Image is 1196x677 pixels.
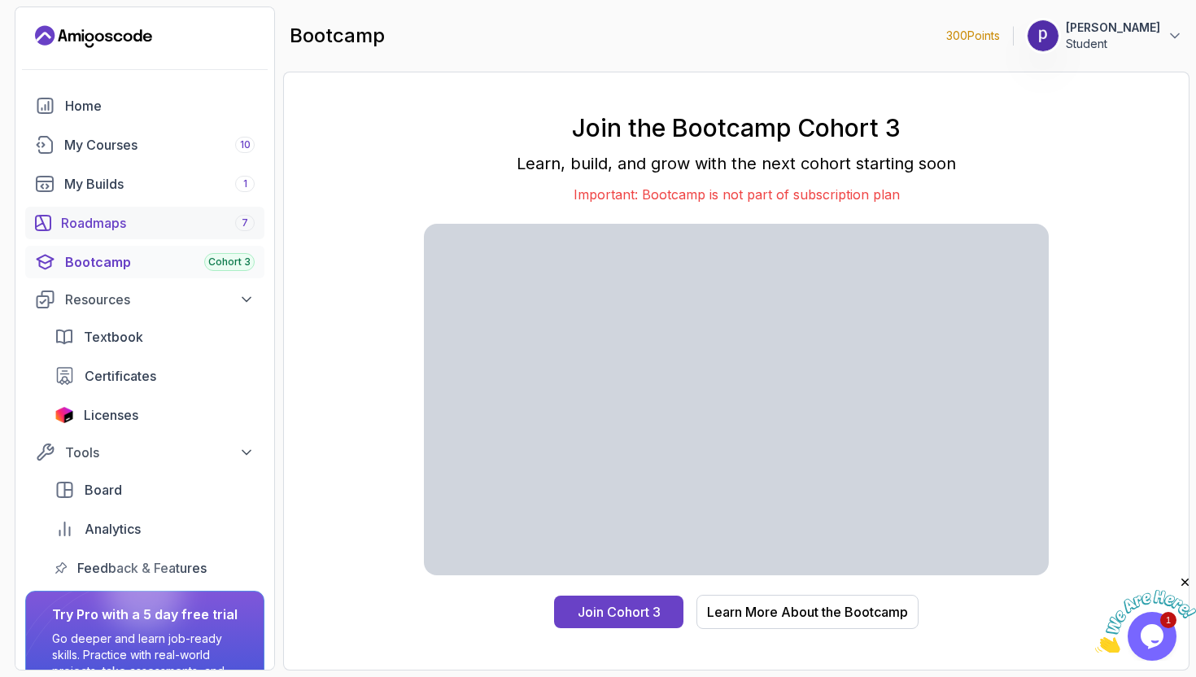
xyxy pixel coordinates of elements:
[25,246,264,278] a: bootcamp
[65,96,255,116] div: Home
[208,256,251,269] span: Cohort 3
[25,168,264,200] a: builds
[35,24,152,50] a: Landing page
[25,90,264,122] a: home
[55,407,74,423] img: jetbrains icon
[84,405,138,425] span: Licenses
[25,438,264,467] button: Tools
[243,177,247,190] span: 1
[25,129,264,161] a: courses
[1027,20,1183,52] button: user profile image[PERSON_NAME]Student
[64,135,255,155] div: My Courses
[45,321,264,353] a: textbook
[25,207,264,239] a: roadmaps
[65,252,255,272] div: Bootcamp
[1028,20,1059,51] img: user profile image
[242,216,248,229] span: 7
[85,519,141,539] span: Analytics
[45,513,264,545] a: analytics
[424,185,1049,204] p: Important: Bootcamp is not part of subscription plan
[578,602,661,622] div: Join Cohort 3
[45,474,264,506] a: board
[424,152,1049,175] p: Learn, build, and grow with the next cohort starting soon
[61,213,255,233] div: Roadmaps
[554,596,683,628] button: Join Cohort 3
[1095,575,1196,653] iframe: chat widget
[290,23,385,49] h2: bootcamp
[45,399,264,431] a: licenses
[84,327,143,347] span: Textbook
[64,174,255,194] div: My Builds
[240,138,251,151] span: 10
[25,285,264,314] button: Resources
[77,558,207,578] span: Feedback & Features
[45,360,264,392] a: certificates
[707,602,908,622] div: Learn More About the Bootcamp
[1066,20,1160,36] p: [PERSON_NAME]
[85,366,156,386] span: Certificates
[65,443,255,462] div: Tools
[696,595,919,629] button: Learn More About the Bootcamp
[424,113,1049,142] h1: Join the Bootcamp Cohort 3
[65,290,255,309] div: Resources
[946,28,1000,44] p: 300 Points
[45,552,264,584] a: feedback
[85,480,122,500] span: Board
[1066,36,1160,52] p: Student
